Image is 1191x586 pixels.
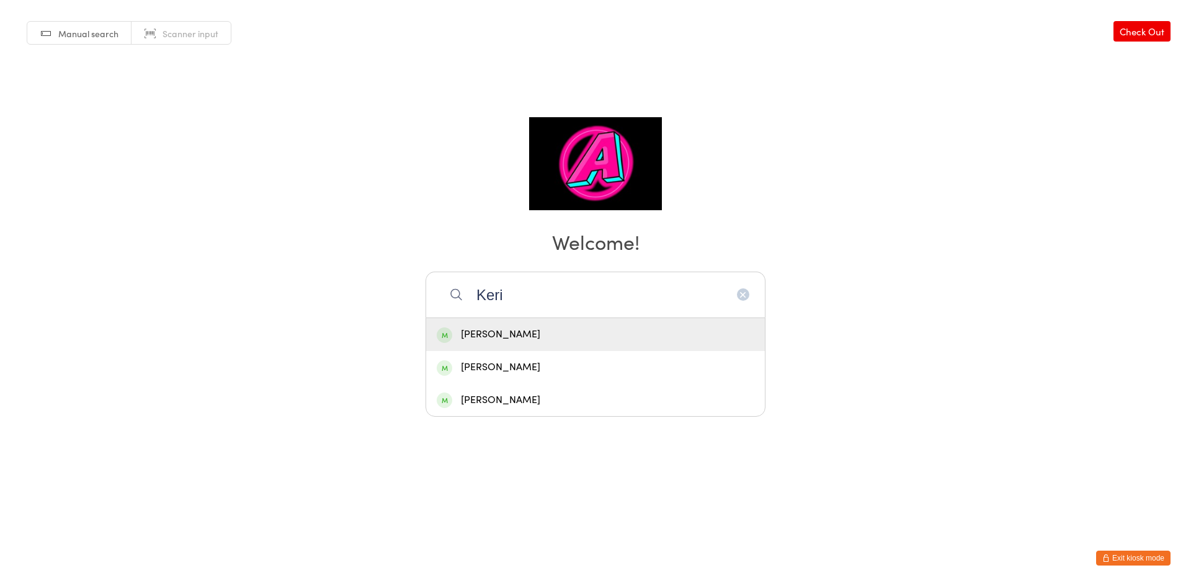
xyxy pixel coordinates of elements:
[1096,551,1171,566] button: Exit kiosk mode
[437,326,754,343] div: [PERSON_NAME]
[58,27,118,40] span: Manual search
[529,117,662,210] img: A-Team Jiu Jitsu
[163,27,218,40] span: Scanner input
[426,272,765,317] input: Search
[437,359,754,376] div: [PERSON_NAME]
[1113,21,1171,42] a: Check Out
[12,228,1179,255] h2: Welcome!
[437,392,754,409] div: [PERSON_NAME]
